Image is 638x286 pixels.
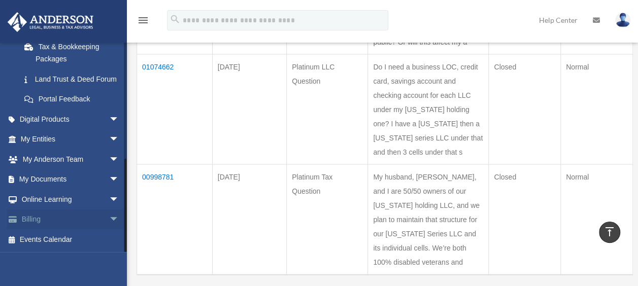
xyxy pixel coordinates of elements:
a: Online Learningarrow_drop_down [7,189,135,209]
td: Platinum LLC Question [287,55,368,165]
i: search [170,14,181,25]
a: vertical_align_top [599,222,620,243]
span: arrow_drop_down [109,149,129,170]
img: User Pic [615,13,630,27]
a: My Anderson Teamarrow_drop_down [7,149,135,169]
a: Billingarrow_drop_down [7,209,135,230]
a: My Documentsarrow_drop_down [7,169,135,190]
img: Anderson Advisors Platinum Portal [5,12,96,32]
a: Events Calendar [7,229,135,249]
span: arrow_drop_down [109,129,129,150]
a: menu [137,18,149,26]
td: Do I need a business LOC, credit card, savings account and checking account for each LLC under my... [368,55,489,165]
a: Tax & Bookkeeping Packages [14,37,129,69]
td: 00998781 [137,165,213,275]
span: arrow_drop_down [109,169,129,190]
a: Digital Productsarrow_drop_down [7,109,135,129]
td: My husband, [PERSON_NAME], and I are 50/50 owners of our [US_STATE] holding LLC, and we plan to m... [368,165,489,275]
td: [DATE] [212,55,286,165]
i: vertical_align_top [603,226,616,238]
span: arrow_drop_down [109,109,129,130]
td: Normal [560,165,632,275]
a: Portal Feedback [14,89,129,110]
td: Closed [489,55,561,165]
a: Land Trust & Deed Forum [14,69,129,89]
i: menu [137,14,149,26]
span: arrow_drop_down [109,209,129,230]
span: arrow_drop_down [109,189,129,210]
td: Platinum Tax Question [287,165,368,275]
td: 01074662 [137,55,213,165]
td: Closed [489,165,561,275]
td: [DATE] [212,165,286,275]
a: My Entitiesarrow_drop_down [7,129,135,150]
td: Normal [560,55,632,165]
